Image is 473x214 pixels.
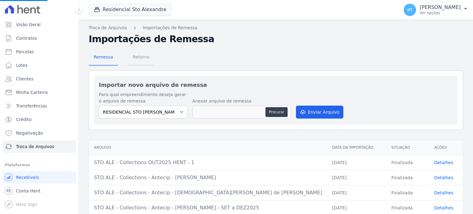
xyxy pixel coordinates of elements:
[16,22,41,28] span: Visão Geral
[265,107,288,117] button: Procurar
[407,8,412,12] span: RT
[386,155,429,170] td: Finalizada
[5,161,74,169] div: Plataformas
[89,25,127,31] a: Troca de Arquivos
[327,140,386,155] th: Data da Importação
[94,159,322,166] div: STO ALE - Collections OUT2025 HENT - 1
[99,91,188,104] label: Para qual empreendimento deseja gerar o arquivo de remessa
[16,188,40,194] span: Conta Hent
[434,160,453,165] a: Detalhes
[327,170,386,185] td: [DATE]
[94,174,322,181] div: STO ALE - Collections - Antecip - [PERSON_NAME]
[94,189,322,196] div: STO ALE - Collections - Antecip - [DEMOGRAPHIC_DATA][PERSON_NAME] de [PERSON_NAME]
[386,140,429,155] th: Situação
[16,49,34,55] span: Parcelas
[129,51,153,63] span: Retorno
[2,113,76,126] a: Crédito
[2,171,76,184] a: Recebíveis
[2,73,76,85] a: Clientes
[2,32,76,44] a: Contratos
[89,25,463,31] nav: Breadcrumb
[327,185,386,200] td: [DATE]
[296,106,343,119] button: Enviar Arquivo
[89,50,155,66] nav: Tab selector
[2,59,76,71] a: Lotes
[16,143,54,150] span: Troca de Arquivos
[16,116,32,123] span: Crédito
[16,76,33,82] span: Clientes
[94,204,322,212] div: STO ALE - Collections - Antecip - [PERSON_NAME] - SET a DEZ2025
[399,1,473,18] button: RT [PERSON_NAME] Ver opções
[434,175,453,180] a: Detalhes
[429,140,463,155] th: Ações
[99,81,453,89] h2: Importar novo arquivo de remessa
[16,130,43,136] span: Negativação
[192,98,291,104] label: Anexar arquivo de remessa
[386,185,429,200] td: Finalizada
[128,50,155,66] a: Retorno
[89,140,327,155] th: Arquivo
[420,10,461,15] p: Ver opções
[16,174,39,180] span: Recebíveis
[89,50,118,66] a: Remessa
[386,170,429,185] td: Finalizada
[16,35,37,41] span: Contratos
[2,18,76,31] a: Visão Geral
[2,100,76,112] a: Transferências
[2,46,76,58] a: Parcelas
[2,185,76,197] a: Conta Hent
[2,140,76,153] a: Troca de Arquivos
[420,4,461,10] p: [PERSON_NAME]
[434,205,453,210] a: Detalhes
[90,51,117,63] span: Remessa
[16,62,28,68] span: Lotes
[143,25,197,31] a: Importações de Remessa
[16,89,48,95] span: Minha Carteira
[327,155,386,170] td: [DATE]
[434,190,453,195] a: Detalhes
[2,127,76,139] a: Negativação
[89,4,172,15] button: Residencial Sto Alexandre
[89,34,463,45] h2: Importações de Remessa
[2,86,76,99] a: Minha Carteira
[16,103,47,109] span: Transferências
